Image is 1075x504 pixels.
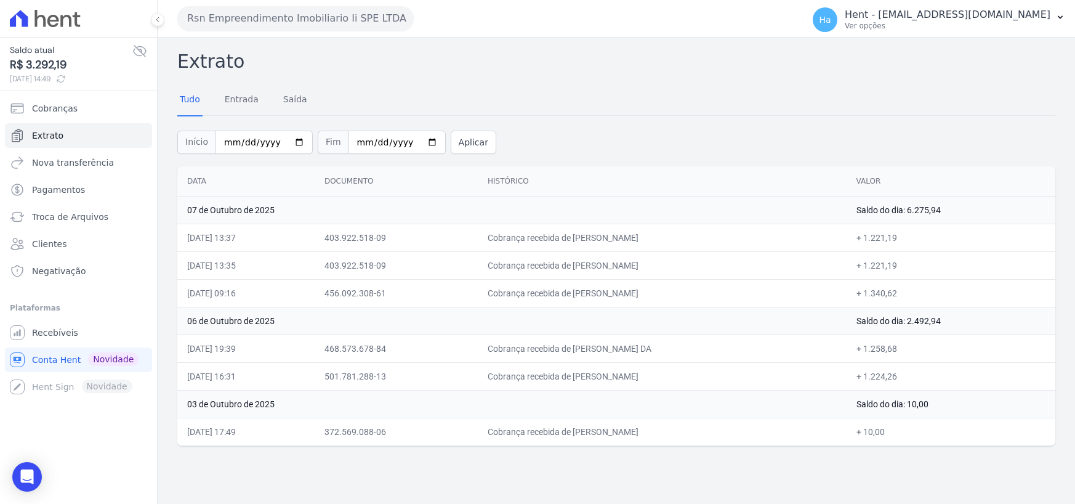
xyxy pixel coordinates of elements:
[10,301,147,315] div: Plataformas
[88,352,139,366] span: Novidade
[10,44,132,57] span: Saldo atual
[177,362,315,390] td: [DATE] 16:31
[177,47,1055,75] h2: Extrato
[478,335,847,362] td: Cobrança recebida de [PERSON_NAME] DA
[318,131,348,154] span: Fim
[847,335,1055,362] td: + 1.258,68
[847,224,1055,251] td: + 1.221,19
[451,131,496,154] button: Aplicar
[315,279,478,307] td: 456.092.308-61
[5,348,152,372] a: Conta Hent Novidade
[177,196,847,224] td: 07 de Outubro de 2025
[177,335,315,362] td: [DATE] 19:39
[281,84,310,116] a: Saída
[315,335,478,362] td: 468.573.678-84
[177,251,315,279] td: [DATE] 13:35
[315,166,478,197] th: Documento
[10,73,132,84] span: [DATE] 14:49
[478,251,847,279] td: Cobrança recebida de [PERSON_NAME]
[32,211,108,223] span: Troca de Arquivos
[32,327,78,339] span: Recebíveis
[315,224,478,251] td: 403.922.518-09
[803,2,1075,37] button: Ha Hent - [EMAIL_ADDRESS][DOMAIN_NAME] Ver opções
[32,238,66,250] span: Clientes
[847,251,1055,279] td: + 1.221,19
[315,418,478,445] td: 372.569.088-06
[478,279,847,307] td: Cobrança recebida de [PERSON_NAME]
[847,196,1055,224] td: Saldo do dia: 6.275,94
[32,265,86,277] span: Negativação
[32,129,63,142] span: Extrato
[478,362,847,390] td: Cobrança recebida de [PERSON_NAME]
[177,390,847,418] td: 03 de Outubro de 2025
[32,156,114,169] span: Nova transferência
[5,232,152,256] a: Clientes
[478,224,847,251] td: Cobrança recebida de [PERSON_NAME]
[819,15,831,24] span: Ha
[177,84,203,116] a: Tudo
[10,96,147,399] nav: Sidebar
[5,150,152,175] a: Nova transferência
[847,418,1055,445] td: + 10,00
[5,123,152,148] a: Extrato
[32,102,78,115] span: Cobranças
[32,354,81,366] span: Conta Hent
[845,9,1050,21] p: Hent - [EMAIL_ADDRESS][DOMAIN_NAME]
[315,251,478,279] td: 403.922.518-09
[5,96,152,121] a: Cobranças
[177,131,215,154] span: Início
[5,259,152,283] a: Negativação
[847,362,1055,390] td: + 1.224,26
[177,6,414,31] button: Rsn Empreendimento Imobiliario Ii SPE LTDA
[177,418,315,445] td: [DATE] 17:49
[177,279,315,307] td: [DATE] 09:16
[315,362,478,390] td: 501.781.288-13
[10,57,132,73] span: R$ 3.292,19
[177,224,315,251] td: [DATE] 13:37
[847,390,1055,418] td: Saldo do dia: 10,00
[845,21,1050,31] p: Ver opções
[177,307,847,335] td: 06 de Outubro de 2025
[478,166,847,197] th: Histórico
[12,462,42,492] div: Open Intercom Messenger
[5,320,152,345] a: Recebíveis
[847,279,1055,307] td: + 1.340,62
[32,184,85,196] span: Pagamentos
[222,84,261,116] a: Entrada
[478,418,847,445] td: Cobrança recebida de [PERSON_NAME]
[847,166,1055,197] th: Valor
[5,177,152,202] a: Pagamentos
[177,166,315,197] th: Data
[847,307,1055,335] td: Saldo do dia: 2.492,94
[5,205,152,229] a: Troca de Arquivos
